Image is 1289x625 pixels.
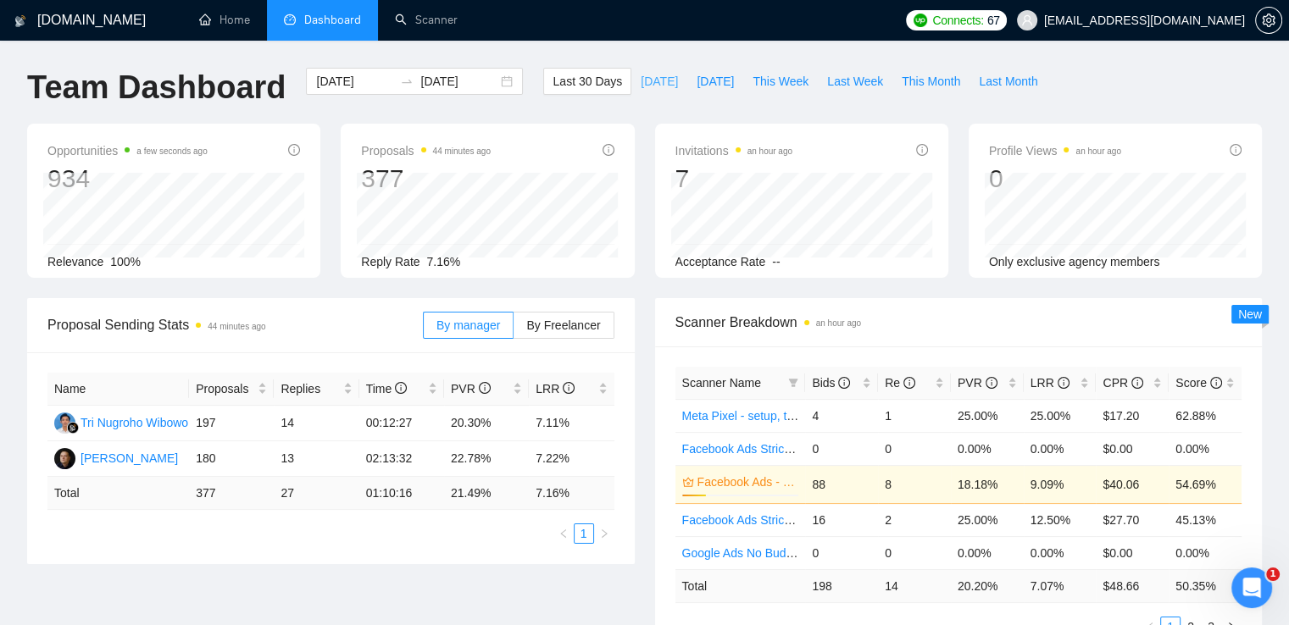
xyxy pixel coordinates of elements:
td: 88 [805,465,878,503]
a: Facebook Ads - Exact Phrasing [697,473,796,491]
span: dashboard [284,14,296,25]
td: 7.07 % [1024,569,1097,602]
span: Replies [281,379,339,398]
td: 12.50% [1024,503,1097,536]
a: DS[PERSON_NAME] [54,451,178,464]
td: 25.00% [951,399,1024,432]
span: Time [366,382,407,395]
span: filter [788,378,798,388]
td: 14 [878,569,951,602]
span: Last Week [827,72,883,91]
td: Total [47,477,189,510]
span: -- [772,255,780,268]
span: By Freelancer [526,318,600,332]
a: setting [1255,14,1282,27]
td: 21.49 % [444,477,529,510]
td: $0.00 [1096,536,1169,569]
span: Last 30 Days [553,72,622,91]
a: searchScanner [395,13,458,27]
span: Opportunities [47,141,208,161]
td: 45.13% [1169,503,1242,536]
td: 0.00% [951,536,1024,569]
td: 2 [878,503,951,536]
td: 0 [805,432,878,465]
h1: Team Dashboard [27,68,286,108]
span: This Month [902,72,960,91]
li: Previous Page [553,523,574,544]
button: Last Week [818,68,892,95]
td: 18.18% [951,465,1024,503]
span: crown [682,476,694,488]
td: 0 [878,432,951,465]
span: Scanner Breakdown [675,312,1242,333]
button: left [553,523,574,544]
a: Facebook Ads Strict Budget - V2 [682,513,853,527]
td: 14 [274,406,358,441]
span: info-circle [1230,144,1242,156]
td: 8 [878,465,951,503]
span: Profile Views [989,141,1121,161]
td: 0.00% [1169,536,1242,569]
td: 27 [274,477,358,510]
img: DS [54,448,75,469]
span: info-circle [395,382,407,394]
span: setting [1256,14,1281,27]
td: 0 [878,536,951,569]
span: Score [1175,376,1221,390]
span: info-circle [1058,377,1070,389]
a: Facebook Ads Strict Budget [682,442,829,456]
td: $17.20 [1096,399,1169,432]
span: info-circle [1210,377,1222,389]
time: 44 minutes ago [433,147,491,156]
span: [DATE] [697,72,734,91]
td: 198 [805,569,878,602]
button: [DATE] [631,68,687,95]
th: Proposals [189,373,274,406]
button: right [594,523,614,544]
td: 0.00% [951,432,1024,465]
td: 0.00% [1169,432,1242,465]
td: $ 48.66 [1096,569,1169,602]
span: info-circle [288,144,300,156]
span: Proposals [196,379,254,398]
input: End date [420,72,497,91]
td: 01:10:16 [359,477,444,510]
span: left [558,528,569,539]
span: Reply Rate [361,255,419,268]
span: Acceptance Rate [675,255,766,268]
td: 00:12:27 [359,406,444,441]
span: Dashboard [304,13,361,27]
td: 22.78% [444,441,529,477]
button: Last Month [970,68,1047,95]
td: 62.88% [1169,399,1242,432]
div: 377 [361,163,491,195]
th: Name [47,373,189,406]
span: Connects: [932,11,983,30]
span: By manager [436,318,500,332]
time: a few seconds ago [136,147,207,156]
span: LRR [1031,376,1070,390]
span: user [1021,14,1033,26]
input: Start date [316,72,393,91]
td: 0 [805,536,878,569]
time: 44 minutes ago [208,322,265,331]
a: 1 [575,524,593,543]
time: an hour ago [816,318,861,328]
td: 02:13:32 [359,441,444,477]
li: Next Page [594,523,614,544]
img: logo [14,8,26,35]
span: PVR [451,382,491,395]
td: 50.35 % [1169,569,1242,602]
span: 1 [1266,567,1280,581]
div: [PERSON_NAME] [81,449,178,467]
a: TNTri Nugroho Wibowo [54,415,188,429]
td: 25.00% [951,503,1024,536]
span: 100% [110,255,141,268]
span: Last Month [979,72,1037,91]
div: 0 [989,163,1121,195]
span: info-circle [1131,377,1143,389]
td: 377 [189,477,274,510]
li: 1 [574,523,594,544]
img: TN [54,412,75,434]
td: 1 [878,399,951,432]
